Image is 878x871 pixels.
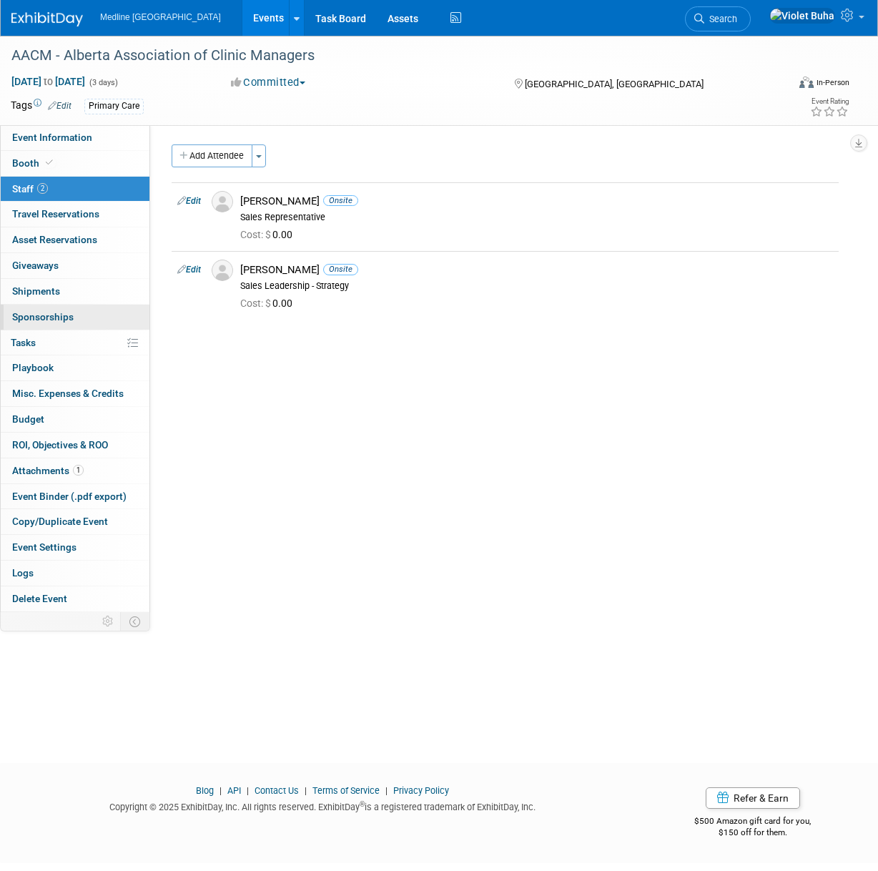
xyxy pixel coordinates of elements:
span: Delete Event [12,593,67,604]
a: Refer & Earn [706,787,800,809]
span: to [41,76,55,87]
a: Budget [1,407,149,432]
div: AACM - Alberta Association of Clinic Managers [6,43,778,69]
a: Contact Us [255,785,299,796]
span: Travel Reservations [12,208,99,220]
a: ROI, Objectives & ROO [1,433,149,458]
span: Cost: $ [240,297,272,309]
td: Tags [11,98,71,114]
span: Copy/Duplicate Event [12,516,108,527]
span: Misc. Expenses & Credits [12,388,124,399]
a: Event Information [1,125,149,150]
div: Sales Representative [240,212,833,223]
a: Sponsorships [1,305,149,330]
div: Event Rating [810,98,849,105]
a: Edit [48,101,71,111]
img: Associate-Profile-5.png [212,191,233,212]
i: Booth reservation complete [46,159,53,167]
span: Attachments [12,465,84,476]
span: | [216,785,225,796]
a: Asset Reservations [1,227,149,252]
span: | [382,785,391,796]
button: Committed [226,75,311,90]
span: | [301,785,310,796]
a: Shipments [1,279,149,304]
sup: ® [360,800,365,808]
span: Search [704,14,737,24]
span: Medline [GEOGRAPHIC_DATA] [100,12,221,22]
span: Event Binder (.pdf export) [12,491,127,502]
span: Event Settings [12,541,77,553]
a: Giveaways [1,253,149,278]
a: Misc. Expenses & Credits [1,381,149,406]
div: In-Person [816,77,849,88]
div: $150 off for them. [656,827,849,839]
a: API [227,785,241,796]
a: Copy/Duplicate Event [1,509,149,534]
span: [DATE] [DATE] [11,75,86,88]
a: Edit [177,265,201,275]
button: Add Attendee [172,144,252,167]
span: | [243,785,252,796]
img: Associate-Profile-5.png [212,260,233,281]
span: 0.00 [240,229,298,240]
span: 2 [37,183,48,194]
img: ExhibitDay [11,12,83,26]
div: Copyright © 2025 ExhibitDay, Inc. All rights reserved. ExhibitDay is a registered trademark of Ex... [11,797,634,814]
a: Tasks [1,330,149,355]
td: Personalize Event Tab Strip [96,612,121,631]
div: Event Format [728,74,850,96]
a: Attachments1 [1,458,149,483]
span: Tasks [11,337,36,348]
span: 0.00 [240,297,298,309]
a: Edit [177,196,201,206]
td: Toggle Event Tabs [121,612,150,631]
span: Shipments [12,285,60,297]
span: Budget [12,413,44,425]
div: Sales Leadership - Strategy [240,280,833,292]
a: Logs [1,561,149,586]
a: Booth [1,151,149,176]
a: Staff2 [1,177,149,202]
span: Asset Reservations [12,234,97,245]
img: Format-Inperson.png [799,77,814,88]
a: Event Settings [1,535,149,560]
a: Terms of Service [312,785,380,796]
div: [PERSON_NAME] [240,263,833,277]
span: Onsite [323,264,358,275]
span: ROI, Objectives & ROO [12,439,108,451]
div: [PERSON_NAME] [240,195,833,208]
span: Booth [12,157,56,169]
a: Delete Event [1,586,149,611]
img: Violet Buha [769,8,835,24]
span: 1 [73,465,84,476]
span: Onsite [323,195,358,206]
span: Giveaways [12,260,59,271]
span: Sponsorships [12,311,74,323]
div: $500 Amazon gift card for you, [656,806,849,839]
span: [GEOGRAPHIC_DATA], [GEOGRAPHIC_DATA] [525,79,704,89]
span: Playbook [12,362,54,373]
a: Travel Reservations [1,202,149,227]
a: Search [685,6,751,31]
span: Event Information [12,132,92,143]
span: Logs [12,567,34,579]
a: Playbook [1,355,149,380]
span: Cost: $ [240,229,272,240]
div: Primary Care [84,99,144,114]
a: Event Binder (.pdf export) [1,484,149,509]
a: Privacy Policy [393,785,449,796]
span: (3 days) [88,78,118,87]
a: Blog [196,785,214,796]
span: Staff [12,183,48,195]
